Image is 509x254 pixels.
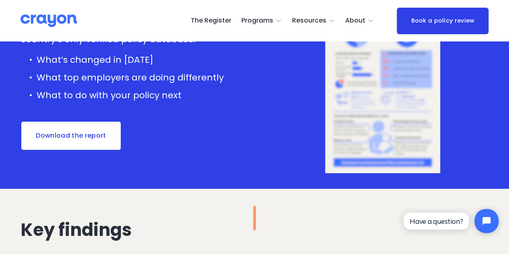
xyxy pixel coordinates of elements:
[397,8,488,34] a: Book a policy review
[37,71,233,84] p: What top employers are doing differently
[21,218,132,242] span: Key findings
[241,15,273,27] span: Programs
[241,14,282,27] a: folder dropdown
[21,14,77,28] img: Crayon
[37,53,233,66] p: What’s changed in [DATE]
[397,202,505,240] iframe: Tidio Chat
[292,14,335,27] a: folder dropdown
[345,14,374,27] a: folder dropdown
[345,15,365,27] span: About
[37,89,233,102] p: What to do with your policy next
[21,121,122,151] a: Download the report
[190,14,231,27] a: The Register
[292,15,326,27] span: Resources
